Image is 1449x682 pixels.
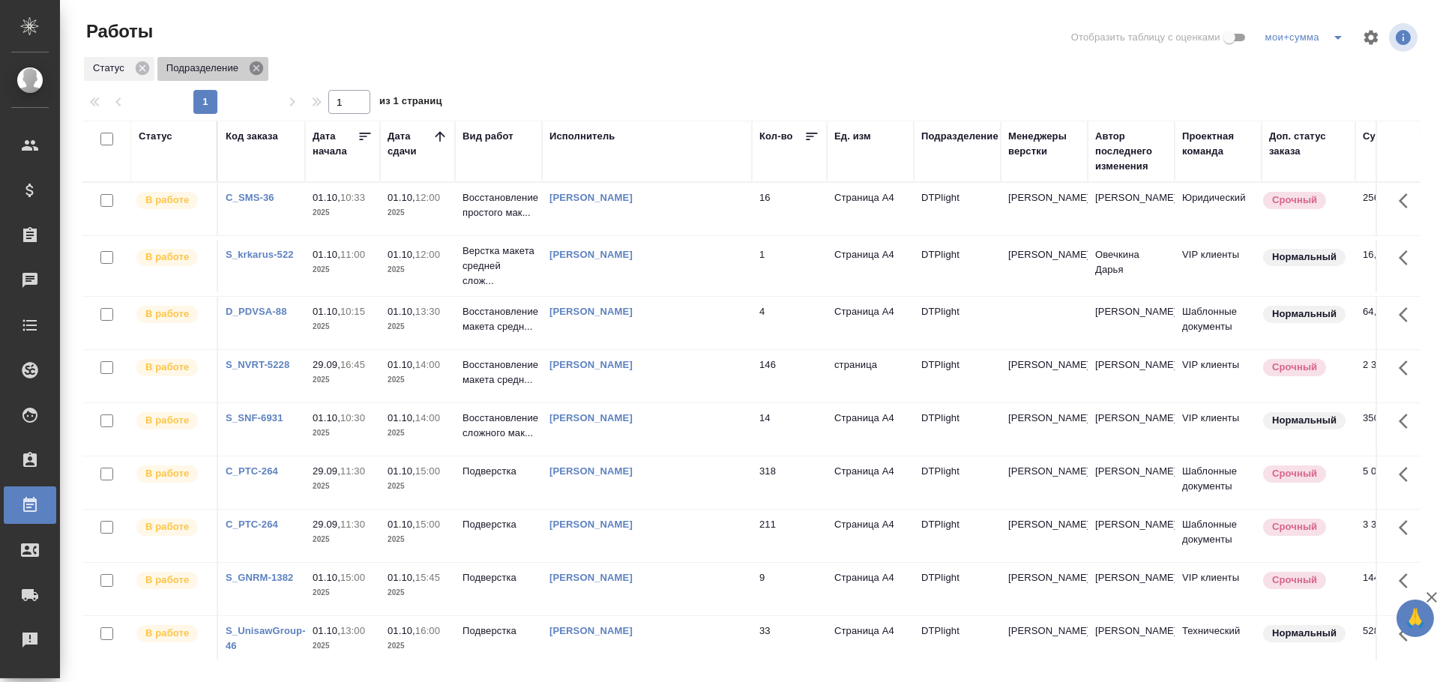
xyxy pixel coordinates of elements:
[549,249,633,260] a: [PERSON_NAME]
[313,412,340,423] p: 01.10,
[1269,129,1348,159] div: Доп. статус заказа
[388,306,415,317] p: 01.10,
[135,411,209,431] div: Исполнитель выполняет работу
[1355,240,1430,292] td: 16,00 ₽
[1272,573,1317,588] p: Срочный
[1175,240,1262,292] td: VIP клиенты
[549,519,633,530] a: [PERSON_NAME]
[145,413,189,428] p: В работе
[313,129,358,159] div: Дата начала
[226,192,274,203] a: C_SMS-36
[340,306,365,317] p: 10:15
[415,192,440,203] p: 12:00
[752,350,827,402] td: 146
[313,585,373,600] p: 2025
[388,192,415,203] p: 01.10,
[82,19,153,43] span: Работы
[1008,129,1080,159] div: Менеджеры верстки
[313,262,373,277] p: 2025
[1088,510,1175,562] td: [PERSON_NAME]
[313,192,340,203] p: 01.10,
[463,304,534,334] p: Восстановление макета средн...
[340,249,365,260] p: 11:00
[1390,297,1426,333] button: Здесь прячутся важные кнопки
[415,465,440,477] p: 15:00
[827,297,914,349] td: Страница А4
[1272,250,1337,265] p: Нормальный
[145,250,189,265] p: В работе
[135,304,209,325] div: Исполнитель выполняет работу
[313,306,340,317] p: 01.10,
[549,359,633,370] a: [PERSON_NAME]
[166,61,244,76] p: Подразделение
[388,625,415,636] p: 01.10,
[1071,30,1220,45] span: Отобразить таблицу с оценками
[226,465,278,477] a: C_PTC-264
[415,249,440,260] p: 12:00
[1272,413,1337,428] p: Нормальный
[388,532,448,547] p: 2025
[1175,183,1262,235] td: Юридический
[1088,240,1175,292] td: Овечкина Дарья
[340,359,365,370] p: 16:45
[834,129,871,144] div: Ед. изм
[145,466,189,481] p: В работе
[388,426,448,441] p: 2025
[1008,357,1080,372] p: [PERSON_NAME]
[388,249,415,260] p: 01.10,
[135,190,209,211] div: Исполнитель выполняет работу
[1272,360,1317,375] p: Срочный
[549,306,633,317] a: [PERSON_NAME]
[463,464,534,479] p: Подверстка
[135,570,209,591] div: Исполнитель выполняет работу
[1008,624,1080,639] p: [PERSON_NAME]
[1355,616,1430,669] td: 528,00 ₽
[388,372,448,387] p: 2025
[1008,247,1080,262] p: [PERSON_NAME]
[139,129,172,144] div: Статус
[135,247,209,268] div: Исполнитель выполняет работу
[415,572,440,583] p: 15:45
[313,372,373,387] p: 2025
[463,190,534,220] p: Восстановление простого мак...
[1363,129,1395,144] div: Сумма
[145,307,189,322] p: В работе
[1355,350,1430,402] td: 2 336,00 ₽
[340,192,365,203] p: 10:33
[415,306,440,317] p: 13:30
[827,403,914,456] td: Страница А4
[1088,403,1175,456] td: [PERSON_NAME]
[415,625,440,636] p: 16:00
[1390,350,1426,386] button: Здесь прячутся важные кнопки
[1355,456,1430,509] td: 5 088,00 ₽
[1088,183,1175,235] td: [PERSON_NAME]
[415,359,440,370] p: 14:00
[1272,626,1337,641] p: Нормальный
[388,262,448,277] p: 2025
[135,624,209,644] div: Исполнитель выполняет работу
[388,359,415,370] p: 01.10,
[145,193,189,208] p: В работе
[752,240,827,292] td: 1
[827,456,914,509] td: Страница А4
[313,625,340,636] p: 01.10,
[313,532,373,547] p: 2025
[388,639,448,654] p: 2025
[1390,563,1426,599] button: Здесь прячутся важные кнопки
[759,129,793,144] div: Кол-во
[313,639,373,654] p: 2025
[914,183,1001,235] td: DTPlight
[1088,456,1175,509] td: [PERSON_NAME]
[388,519,415,530] p: 01.10,
[752,563,827,615] td: 9
[752,616,827,669] td: 33
[226,359,289,370] a: S_NVRT-5228
[1175,456,1262,509] td: Шаблонные документы
[549,465,633,477] a: [PERSON_NAME]
[463,624,534,639] p: Подверстка
[1355,297,1430,349] td: 64,00 ₽
[1175,350,1262,402] td: VIP клиенты
[226,412,283,423] a: S_SNF-6931
[1390,510,1426,546] button: Здесь прячутся важные кнопки
[1397,600,1434,637] button: 🙏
